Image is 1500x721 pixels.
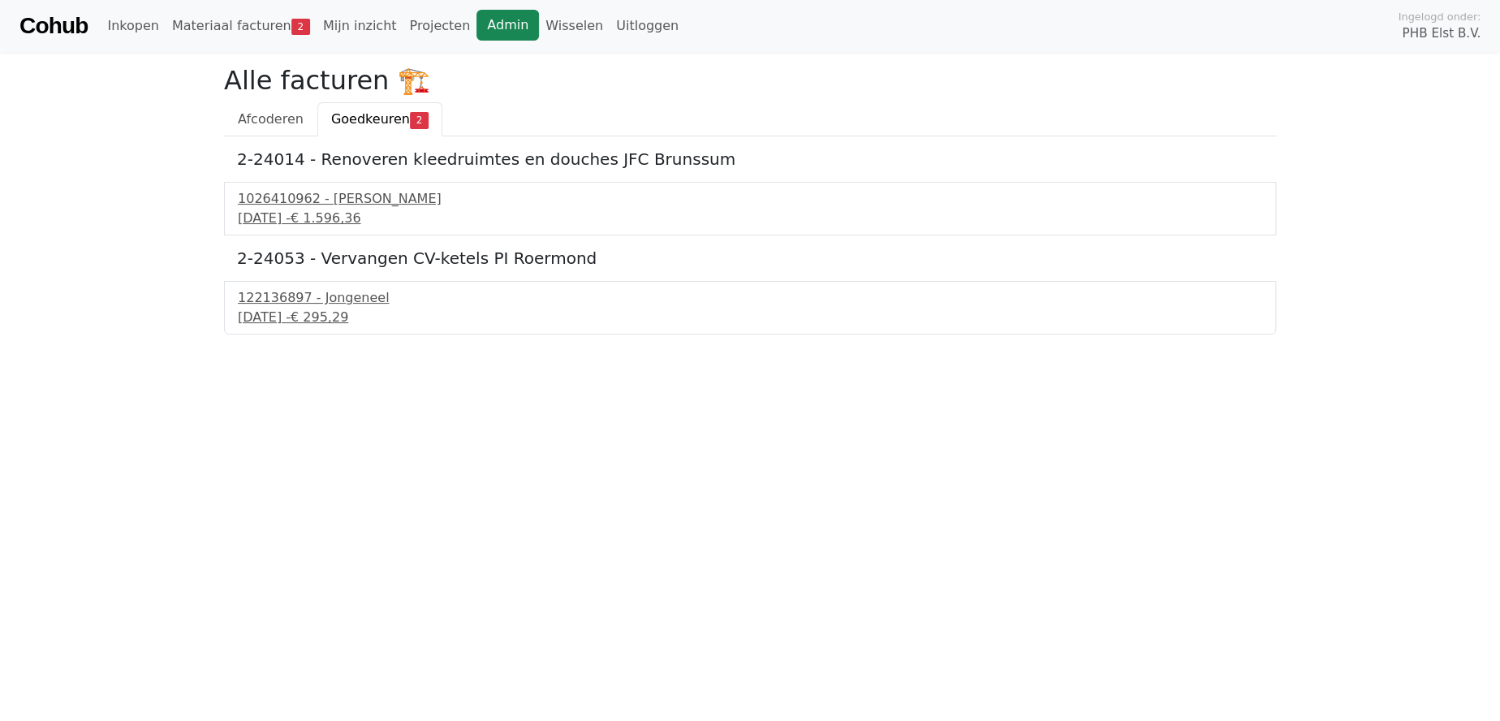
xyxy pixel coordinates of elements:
a: Mijn inzicht [317,10,403,42]
a: Projecten [403,10,476,42]
span: 2 [291,19,310,35]
a: Materiaal facturen2 [166,10,317,42]
span: € 295,29 [291,309,348,325]
div: [DATE] - [238,308,1262,327]
h5: 2-24014 - Renoveren kleedruimtes en douches JFC Brunssum [237,149,1263,169]
a: Cohub [19,6,88,45]
a: Goedkeuren2 [317,102,442,136]
a: Inkopen [101,10,165,42]
a: Admin [476,10,539,41]
h2: Alle facturen 🏗️ [224,65,1276,96]
span: Afcoderen [238,111,304,127]
div: [DATE] - [238,209,1262,228]
h5: 2-24053 - Vervangen CV-ketels PI Roermond [237,248,1263,268]
div: 1026410962 - [PERSON_NAME] [238,189,1262,209]
span: € 1.596,36 [291,210,361,226]
span: Ingelogd onder: [1398,9,1481,24]
a: Uitloggen [610,10,685,42]
a: 122136897 - Jongeneel[DATE] -€ 295,29 [238,288,1262,327]
span: Goedkeuren [331,111,410,127]
div: 122136897 - Jongeneel [238,288,1262,308]
a: 1026410962 - [PERSON_NAME][DATE] -€ 1.596,36 [238,189,1262,228]
span: 2 [410,112,429,128]
span: PHB Elst B.V. [1402,24,1481,43]
a: Afcoderen [224,102,317,136]
a: Wisselen [539,10,610,42]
